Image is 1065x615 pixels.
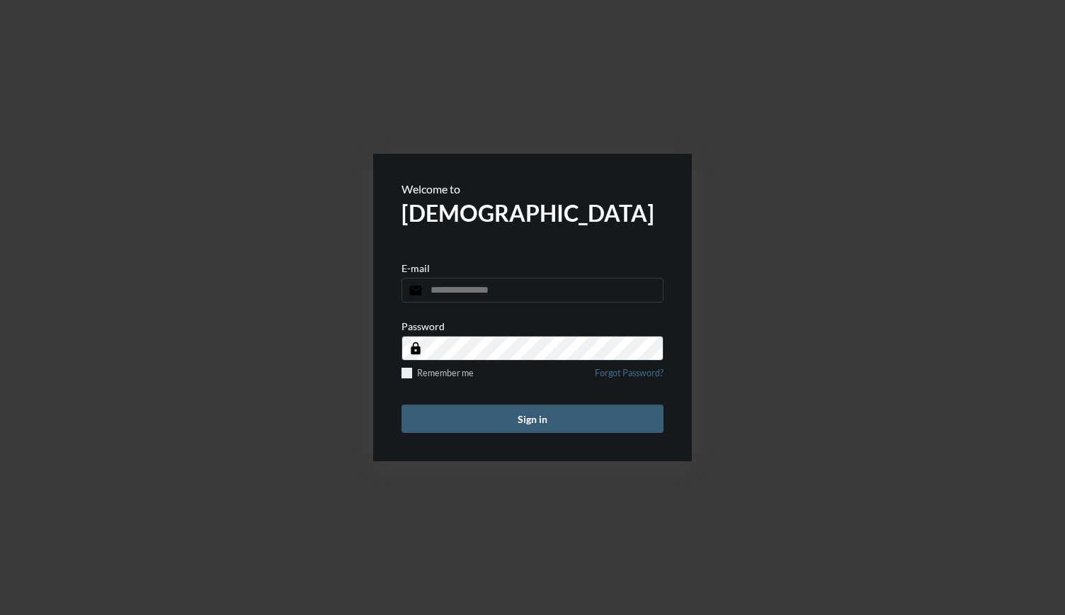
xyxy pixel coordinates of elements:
button: Sign in [401,405,664,433]
a: Forgot Password? [595,368,664,387]
h2: [DEMOGRAPHIC_DATA] [401,199,664,227]
p: Password [401,320,445,332]
p: E-mail [401,262,430,274]
label: Remember me [401,368,474,378]
p: Welcome to [401,182,664,196]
